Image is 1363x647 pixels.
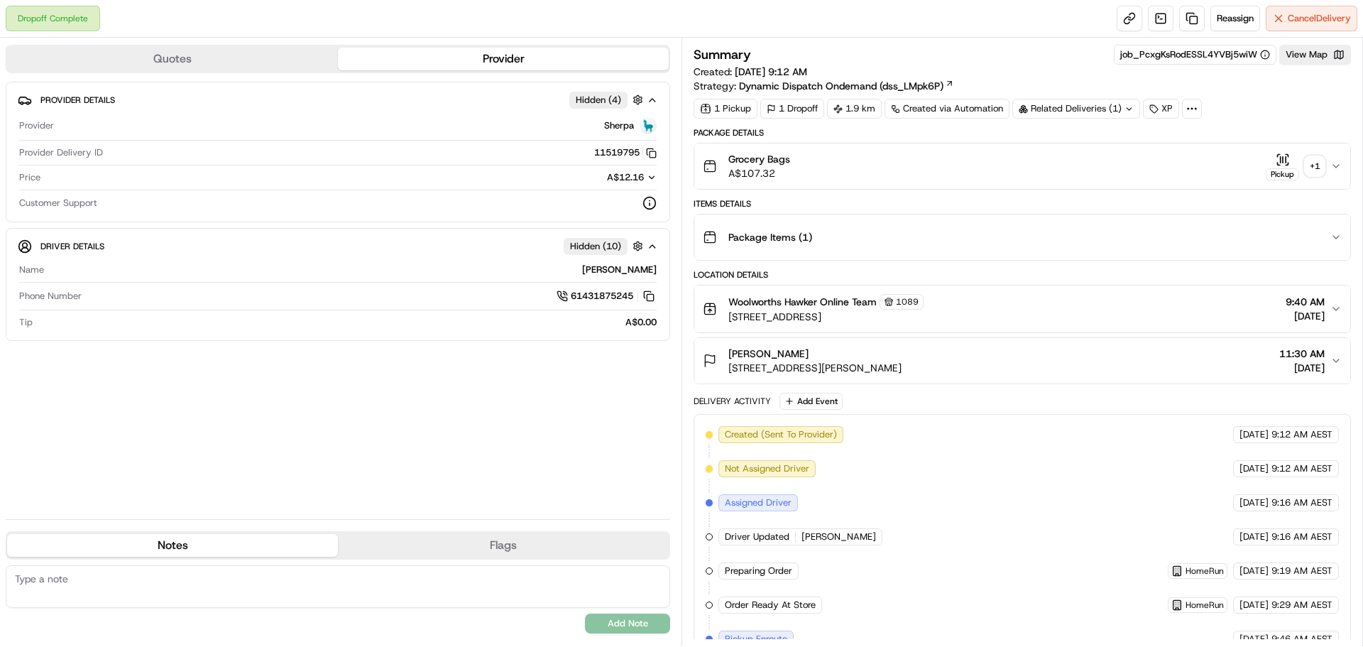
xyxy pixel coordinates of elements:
button: Pickup+1 [1266,153,1325,180]
div: XP [1143,99,1179,119]
div: 1 Pickup [694,99,757,119]
span: 61431875245 [571,290,633,303]
span: [STREET_ADDRESS][PERSON_NAME] [728,361,902,375]
span: [DATE] 9:12 AM [735,65,807,78]
span: [STREET_ADDRESS] [728,310,924,324]
span: HomeRun [1186,565,1224,577]
button: CancelDelivery [1266,6,1357,31]
span: [DATE] [1239,428,1269,441]
div: [PERSON_NAME] [50,263,657,276]
button: job_PcxgKsRodESSL4YVBj5wiW [1120,48,1270,61]
span: Sherpa [604,119,634,132]
span: A$12.16 [607,171,644,183]
div: Package Details [694,127,1351,138]
span: Package Items ( 1 ) [728,230,812,244]
span: Provider [19,119,54,132]
button: Notes [7,534,338,557]
span: 9:16 AM AEST [1271,531,1332,543]
button: Quotes [7,48,338,70]
span: [DATE] [1239,496,1269,509]
span: [DATE] [1239,633,1269,646]
span: Pickup Enroute [725,633,787,646]
span: Provider Details [40,94,115,106]
button: Reassign [1210,6,1260,31]
span: [PERSON_NAME] [728,347,809,361]
button: Pickup [1266,153,1299,180]
span: 9:19 AM AEST [1271,565,1332,577]
span: 1089 [896,296,919,308]
button: Woolworths Hawker Online Team1089[STREET_ADDRESS]9:40 AM[DATE] [694,286,1350,332]
a: Created via Automation [885,99,1009,119]
span: Hidden ( 4 ) [576,94,621,107]
span: A$107.32 [728,166,790,180]
span: Price [19,171,40,184]
button: Package Items (1) [694,214,1350,260]
div: Items Details [694,198,1351,210]
span: Cancel Delivery [1288,12,1351,25]
a: 61431875245 [557,288,657,304]
span: 9:12 AM AEST [1271,428,1332,441]
div: A$0.00 [38,316,657,329]
span: Customer Support [19,197,97,210]
span: Created (Sent To Provider) [725,428,837,441]
button: 11519795 [594,146,657,159]
button: [PERSON_NAME][STREET_ADDRESS][PERSON_NAME]11:30 AM[DATE] [694,338,1350,384]
button: View Map [1279,45,1351,65]
button: Driver DetailsHidden (10) [18,234,658,258]
span: Phone Number [19,290,82,303]
button: Hidden (4) [569,91,647,109]
div: 1 Dropoff [760,99,824,119]
span: Provider Delivery ID [19,146,103,159]
span: 9:46 AM AEST [1271,633,1332,646]
a: Powered byPylon [100,77,172,89]
span: Reassign [1217,12,1254,25]
span: Grocery Bags [728,152,790,166]
span: [DATE] [1286,309,1325,323]
button: A$12.16 [532,171,657,184]
span: 9:12 AM AEST [1271,462,1332,475]
div: Related Deliveries (1) [1012,99,1140,119]
div: Pickup [1266,168,1299,180]
span: 9:40 AM [1286,295,1325,309]
span: Order Ready At Store [725,599,816,611]
span: Driver Updated [725,531,789,543]
span: Preparing Order [725,565,792,577]
div: Location Details [694,269,1351,281]
div: Strategy: [694,79,954,93]
span: Dynamic Dispatch Ondemand (dss_LMpk6P) [739,79,943,93]
span: Name [19,263,44,276]
div: + 1 [1305,156,1325,176]
button: Hidden (10) [564,237,647,255]
span: Hidden ( 10 ) [570,240,621,253]
span: Not Assigned Driver [725,462,809,475]
div: 1.9 km [827,99,882,119]
span: 9:16 AM AEST [1271,496,1332,509]
button: Grocery BagsA$107.32Pickup+1 [694,143,1350,189]
span: 11:30 AM [1279,347,1325,361]
img: sherpa_logo.png [640,117,657,134]
span: [DATE] [1239,462,1269,475]
span: Tip [19,316,33,329]
span: [DATE] [1239,599,1269,611]
h3: Summary [694,48,751,61]
button: Add Event [779,393,843,410]
span: HomeRun [1186,599,1224,611]
span: [DATE] [1239,565,1269,577]
button: Provider DetailsHidden (4) [18,88,658,112]
span: Created: [694,65,807,79]
button: Flags [338,534,669,557]
span: [DATE] [1279,361,1325,375]
span: [DATE] [1239,531,1269,543]
span: Assigned Driver [725,496,792,509]
button: Provider [338,48,669,70]
span: Driver Details [40,241,104,252]
span: Woolworths Hawker Online Team [728,295,877,309]
span: [PERSON_NAME] [801,531,876,543]
div: Delivery Activity [694,396,771,407]
span: Pylon [141,78,172,89]
span: 9:29 AM AEST [1271,599,1332,611]
a: Dynamic Dispatch Ondemand (dss_LMpk6P) [739,79,954,93]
